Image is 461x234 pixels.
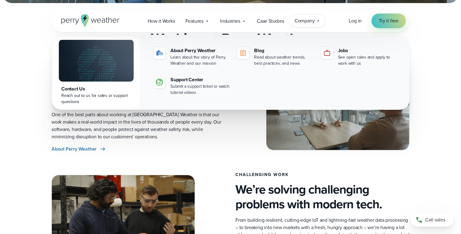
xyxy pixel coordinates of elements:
img: contact-icon.svg [156,79,163,86]
div: Read about weather trends, best practices, and news [254,54,313,67]
a: Call sales [411,213,454,227]
div: About Perry Weather [170,47,230,54]
span: Log in [349,17,362,24]
p: One of the best parts about working at [GEOGRAPHIC_DATA] Weather is that our work makes a real-wo... [51,111,226,140]
span: Try it free [379,17,398,25]
a: About Perry Weather [51,145,106,153]
span: About Perry Weather [51,145,97,153]
span: Features [185,17,204,25]
a: Try it free [371,13,406,28]
img: jobs-icon-1.svg [323,49,331,57]
h3: Challenging Work [235,172,410,177]
a: Support Center Submit a support ticket or watch tutorial videos [151,74,232,98]
a: Blog Read about weather trends, best practices, and news [234,44,316,69]
span: Company [295,17,315,25]
div: Learn about the story of Perry Weather and our mission [170,54,230,67]
div: Reach out to us for sales or support questions [61,93,131,105]
a: How it Works [143,15,180,27]
a: About Perry Weather Learn about the story of Perry Weather and our mission [151,44,232,69]
a: Contact Us Reach out to us for sales or support questions [53,36,140,109]
img: blog-icon.svg [239,49,247,57]
a: Log in [349,17,362,25]
img: about-icon.svg [156,49,163,57]
div: See open roles and apply to work with us [338,54,397,67]
div: Support Center [170,76,230,83]
span: Industries [220,17,240,25]
h4: Our work makes a meaningful impact. [51,77,226,106]
div: Contact Us [61,85,131,93]
div: Blog [254,47,313,54]
div: Submit a support ticket or watch tutorial videos [170,83,230,96]
span: Case Studies [257,17,284,25]
span: Call sales [425,216,445,224]
a: Jobs See open roles and apply to work with us [318,44,400,69]
div: Jobs [338,47,397,54]
a: Case Studies [252,15,289,27]
h4: We’re solving challenging problems with modern tech. [235,182,410,212]
span: How it Works [148,17,175,25]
